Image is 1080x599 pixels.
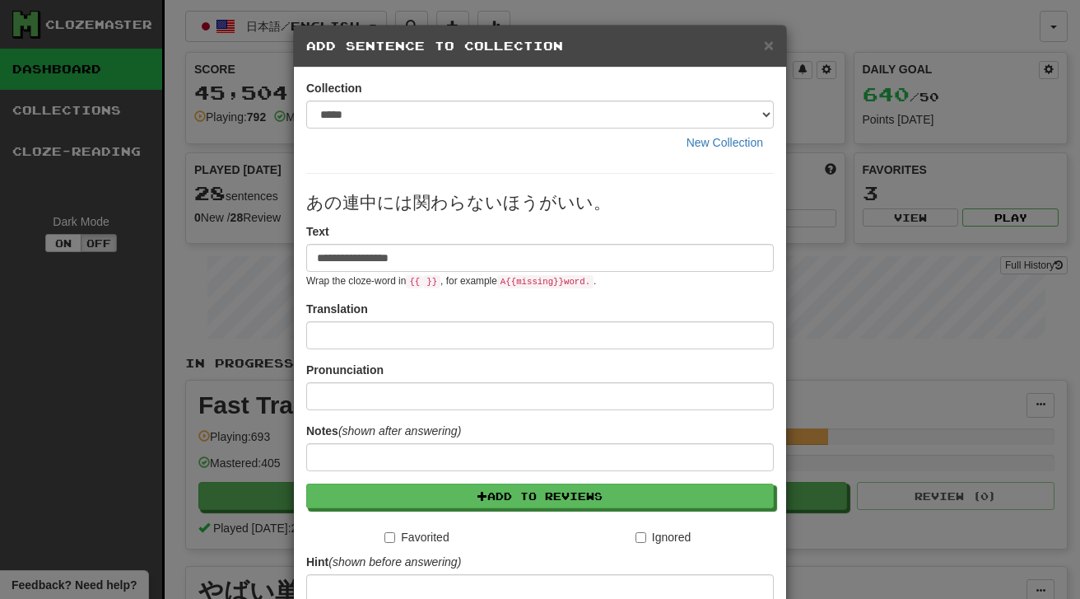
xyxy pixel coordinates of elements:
[328,555,461,569] em: (shown before answering)
[676,129,774,157] button: New Collection
[306,223,329,240] label: Text
[306,38,774,54] h5: Add Sentence to Collection
[306,362,384,378] label: Pronunciation
[306,423,461,439] label: Notes
[384,529,449,545] label: Favorited
[306,80,362,96] label: Collection
[423,275,440,288] code: }}
[306,275,596,287] small: Wrap the cloze-word in , for example .
[306,484,774,508] button: Add to Reviews
[384,532,395,543] input: Favorited
[635,532,646,543] input: Ignored
[306,301,368,317] label: Translation
[764,36,774,54] button: Close
[306,190,774,215] p: あの連中には関わらないほうがいい。
[306,554,461,570] label: Hint
[406,275,423,288] code: {{
[497,275,594,288] code: A {{ missing }} word.
[635,529,691,545] label: Ignored
[338,424,461,438] em: (shown after answering)
[764,35,774,54] span: ×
